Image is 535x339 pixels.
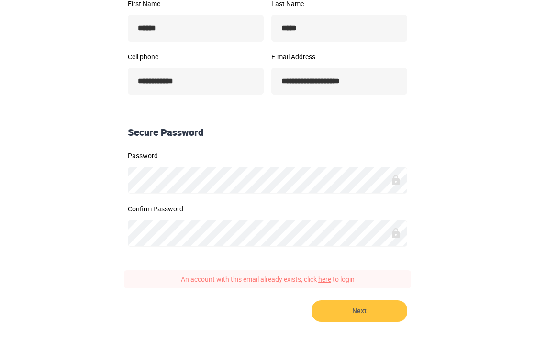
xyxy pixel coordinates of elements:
label: First Name [128,0,264,7]
button: Next [312,300,407,322]
a: here [318,274,331,284]
label: Password [128,153,407,159]
label: Cell phone [128,54,264,60]
label: E-mail Address [271,54,407,60]
label: Last Name [271,0,407,7]
span: An account with this email already exists, click to login [181,274,355,284]
div: Secure Password [124,126,411,140]
label: Confirm Password [128,206,407,212]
